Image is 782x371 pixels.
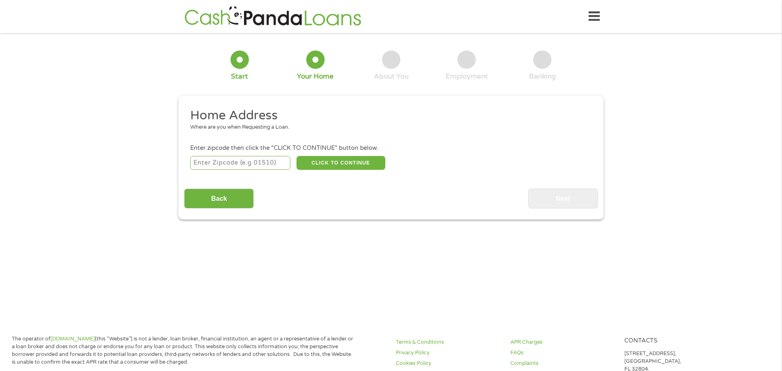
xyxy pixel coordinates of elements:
div: About You [374,72,409,81]
a: Cookies Policy [396,360,500,367]
h2: Home Address [190,108,586,124]
h4: Contacts [624,337,729,345]
img: GetLoanNow Logo [182,5,364,28]
div: Banking [529,72,556,81]
div: Start [231,72,248,81]
div: Enter zipcode then click the "CLICK TO CONTINUE" button below. [190,144,592,153]
a: FAQs [510,349,615,357]
a: Complaints [510,360,615,367]
div: Your Home [297,72,334,81]
a: [DOMAIN_NAME] [51,336,95,342]
input: Back [184,189,254,209]
input: Enter Zipcode (e.g 01510) [190,156,291,170]
a: APR Charges [510,338,615,346]
div: Employment [446,72,488,81]
a: Terms & Conditions [396,338,500,346]
div: Where are you when Requesting a Loan. [190,123,586,132]
button: CLICK TO CONTINUE [297,156,385,170]
p: The operator of (this “Website”) is not a lender, loan broker, financial institution, an agent or... [12,335,354,366]
input: Next [528,189,598,209]
a: Privacy Policy [396,349,500,357]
